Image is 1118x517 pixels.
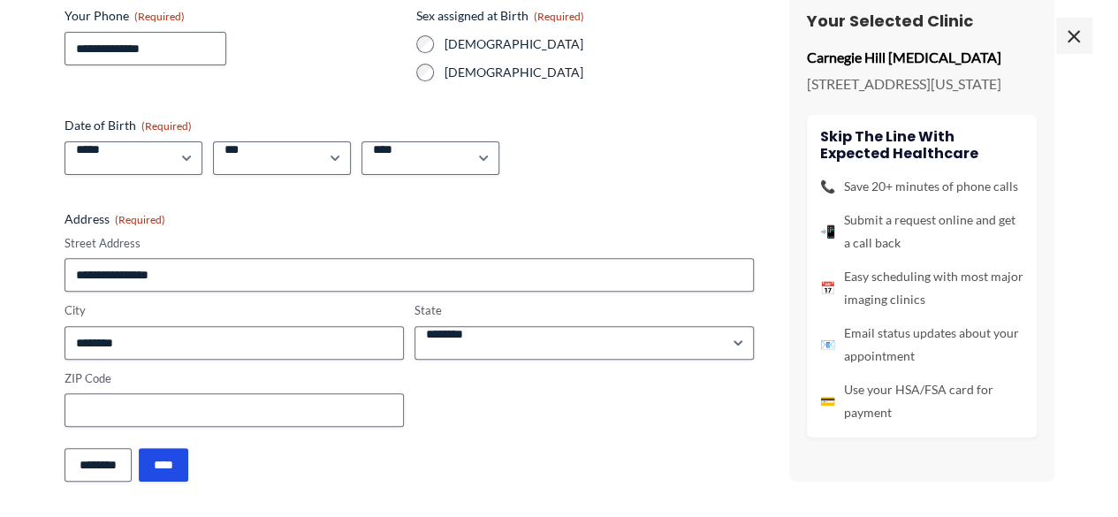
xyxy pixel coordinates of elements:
span: (Required) [534,10,584,23]
legend: Address [65,210,165,228]
p: [STREET_ADDRESS][US_STATE] [807,71,1037,97]
li: Easy scheduling with most major imaging clinics [820,265,1023,311]
label: Street Address [65,235,754,252]
p: Carnegie Hill [MEDICAL_DATA] [807,45,1037,72]
label: City [65,302,404,319]
label: State [414,302,754,319]
legend: Sex assigned at Birth [416,7,584,25]
label: [DEMOGRAPHIC_DATA] [445,35,754,53]
label: Your Phone [65,7,402,25]
span: (Required) [134,10,185,23]
legend: Date of Birth [65,117,192,134]
span: 📲 [820,220,835,243]
span: 📧 [820,333,835,356]
span: (Required) [115,213,165,226]
li: Email status updates about your appointment [820,322,1023,368]
span: 📅 [820,277,835,300]
span: × [1056,18,1091,53]
h4: Skip the line with Expected Healthcare [820,128,1023,162]
span: (Required) [141,119,192,133]
label: [DEMOGRAPHIC_DATA] [445,64,754,81]
label: ZIP Code [65,370,404,387]
li: Use your HSA/FSA card for payment [820,378,1023,424]
h3: Your Selected Clinic [807,11,1037,31]
span: 💳 [820,390,835,413]
span: 📞 [820,175,835,198]
li: Save 20+ minutes of phone calls [820,175,1023,198]
li: Submit a request online and get a call back [820,209,1023,255]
